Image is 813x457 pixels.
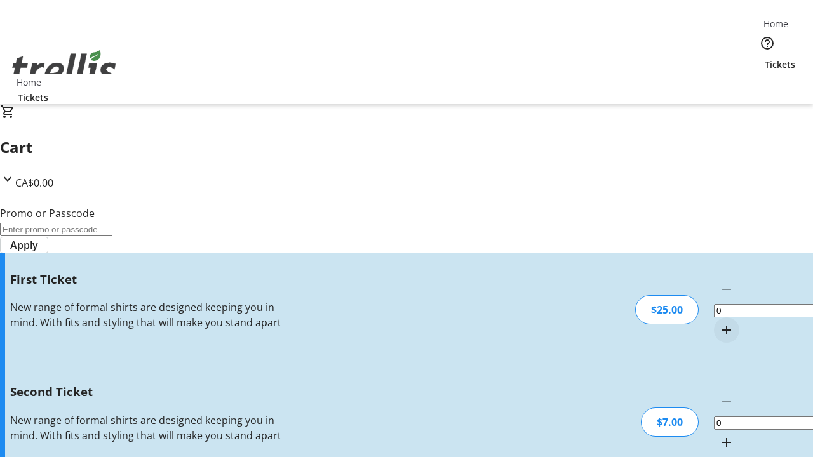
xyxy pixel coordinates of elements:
[8,76,49,89] a: Home
[10,300,288,330] div: New range of formal shirts are designed keeping you in mind. With fits and styling that will make...
[765,58,795,71] span: Tickets
[714,317,739,343] button: Increment by one
[641,407,699,437] div: $7.00
[15,176,53,190] span: CA$0.00
[755,30,780,56] button: Help
[10,383,288,401] h3: Second Ticket
[10,270,288,288] h3: First Ticket
[10,413,288,443] div: New range of formal shirts are designed keeping you in mind. With fits and styling that will make...
[10,237,38,253] span: Apply
[755,71,780,96] button: Cart
[17,76,41,89] span: Home
[8,36,121,100] img: Orient E2E Organization 0iFQ4CTjzl's Logo
[8,91,58,104] a: Tickets
[755,58,805,71] a: Tickets
[755,17,796,30] a: Home
[635,295,699,324] div: $25.00
[18,91,48,104] span: Tickets
[763,17,788,30] span: Home
[714,430,739,455] button: Increment by one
